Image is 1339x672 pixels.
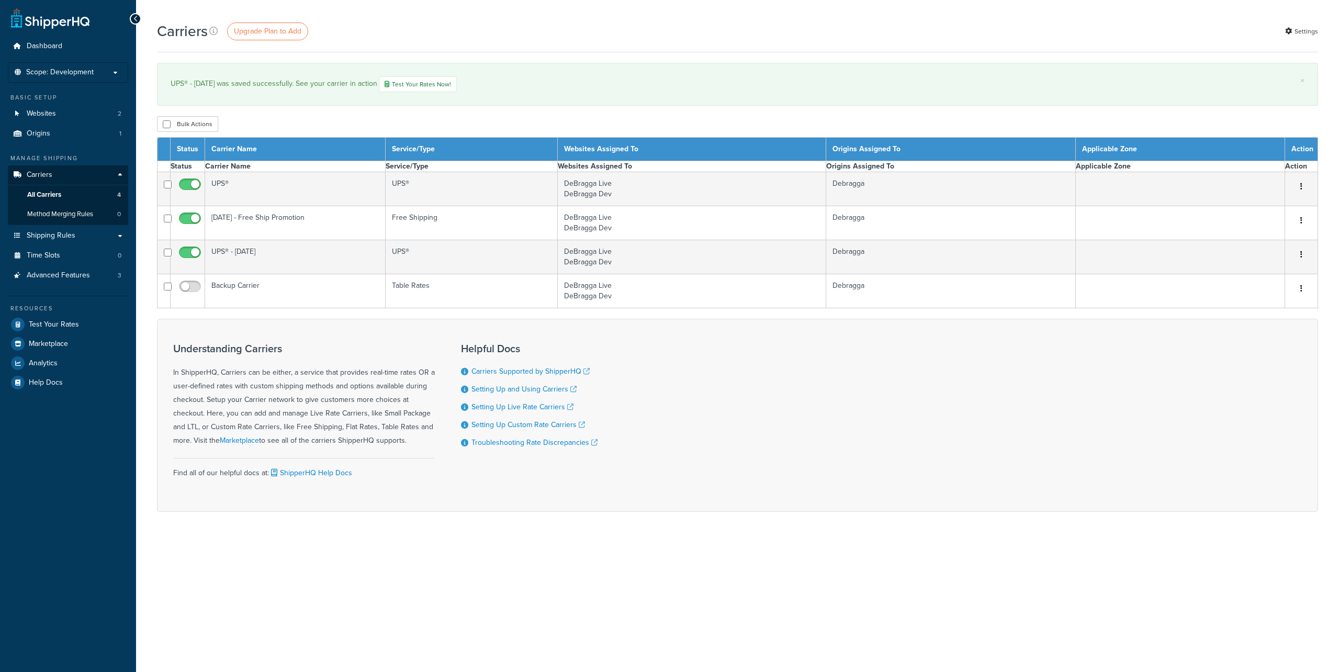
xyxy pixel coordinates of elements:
[8,205,128,224] a: Method Merging Rules 0
[205,206,386,240] td: [DATE] - Free Ship Promotion
[26,68,94,77] span: Scope: Development
[173,343,435,447] div: In ShipperHQ, Carriers can be either, a service that provides real-time rates OR a user-defined r...
[29,320,79,329] span: Test Your Rates
[118,109,121,118] span: 2
[29,340,68,349] span: Marketplace
[8,205,128,224] li: Method Merging Rules
[8,266,128,285] a: Advanced Features 3
[385,161,557,172] th: Service/Type
[27,210,93,219] span: Method Merging Rules
[8,334,128,353] a: Marketplace
[27,171,52,180] span: Carriers
[8,93,128,102] div: Basic Setup
[826,274,1076,308] td: Debragga
[205,240,386,274] td: UPS® - [DATE]
[269,467,352,478] a: ShipperHQ Help Docs
[27,109,56,118] span: Websites
[173,458,435,480] div: Find all of our helpful docs at:
[8,37,128,56] a: Dashboard
[8,154,128,163] div: Manage Shipping
[157,21,208,41] h1: Carriers
[27,231,75,240] span: Shipping Rules
[117,191,121,199] span: 4
[471,401,573,412] a: Setting Up Live Rate Carriers
[227,23,308,40] a: Upgrade Plan to Add
[826,206,1076,240] td: Debragga
[557,274,826,308] td: DeBragga Live DeBragga Dev
[385,240,557,274] td: UPS®
[8,124,128,143] li: Origins
[8,304,128,313] div: Resources
[119,129,121,138] span: 1
[29,378,63,387] span: Help Docs
[379,76,457,92] a: Test Your Rates Now!
[27,271,90,280] span: Advanced Features
[471,384,577,395] a: Setting Up and Using Carriers
[29,359,58,368] span: Analytics
[157,116,218,132] button: Bulk Actions
[8,246,128,265] li: Time Slots
[557,172,826,206] td: DeBragga Live DeBragga Dev
[557,240,826,274] td: DeBragga Live DeBragga Dev
[385,206,557,240] td: Free Shipping
[171,138,205,161] th: Status
[205,274,386,308] td: Backup Carrier
[27,42,62,51] span: Dashboard
[826,161,1076,172] th: Origins Assigned To
[8,315,128,334] a: Test Your Rates
[205,138,386,161] th: Carrier Name
[557,138,826,161] th: Websites Assigned To
[471,366,590,377] a: Carriers Supported by ShipperHQ
[27,251,60,260] span: Time Slots
[171,76,1304,92] div: UPS® - [DATE] was saved successfully. See your carrier in action
[8,354,128,373] a: Analytics
[8,246,128,265] a: Time Slots 0
[557,161,826,172] th: Websites Assigned To
[557,206,826,240] td: DeBragga Live DeBragga Dev
[8,185,128,205] a: All Carriers 4
[27,191,61,199] span: All Carriers
[1076,138,1285,161] th: Applicable Zone
[1300,76,1304,85] a: ×
[11,8,89,29] a: ShipperHQ Home
[117,210,121,219] span: 0
[220,435,259,446] a: Marketplace
[118,271,121,280] span: 3
[8,226,128,245] a: Shipping Rules
[826,172,1076,206] td: Debragga
[27,129,50,138] span: Origins
[8,124,128,143] a: Origins 1
[1076,161,1285,172] th: Applicable Zone
[471,437,598,448] a: Troubleshooting Rate Discrepancies
[8,104,128,124] li: Websites
[8,373,128,392] a: Help Docs
[8,165,128,185] a: Carriers
[471,419,585,430] a: Setting Up Custom Rate Carriers
[205,161,386,172] th: Carrier Name
[234,26,301,37] span: Upgrade Plan to Add
[1285,24,1318,39] a: Settings
[385,274,557,308] td: Table Rates
[173,343,435,354] h3: Understanding Carriers
[171,161,205,172] th: Status
[461,343,598,354] h3: Helpful Docs
[205,172,386,206] td: UPS®
[118,251,121,260] span: 0
[385,172,557,206] td: UPS®
[385,138,557,161] th: Service/Type
[826,240,1076,274] td: Debragga
[8,104,128,124] a: Websites 2
[8,165,128,225] li: Carriers
[1285,161,1318,172] th: Action
[8,266,128,285] li: Advanced Features
[1285,138,1318,161] th: Action
[826,138,1076,161] th: Origins Assigned To
[8,185,128,205] li: All Carriers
